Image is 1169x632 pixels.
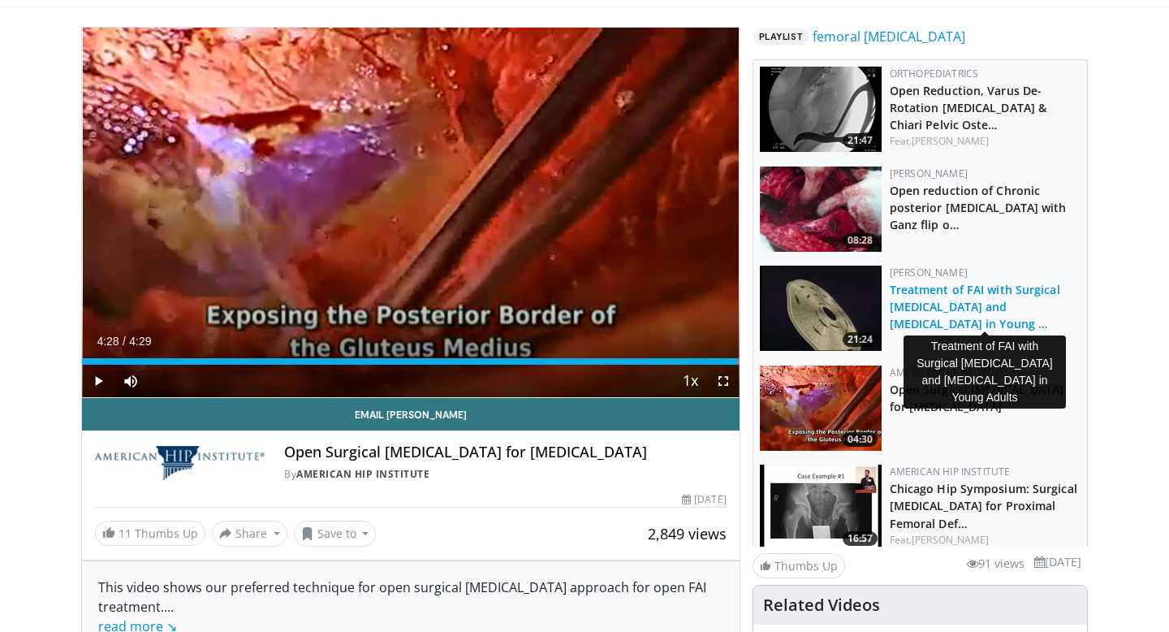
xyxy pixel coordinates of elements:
a: OrthoPediatrics [890,67,979,80]
span: 21:47 [843,133,878,148]
h4: Related Videos [763,595,880,615]
img: SvRgrYnSrIR5tozH4xMDoxOm1xO1xPzH.150x105_q85_crop-smart_upscale.jpg [760,465,882,550]
span: 4:29 [129,335,151,348]
a: [PERSON_NAME] [890,266,968,279]
div: Feat. [890,134,1081,149]
img: 55345_0000_3.png.150x105_q85_crop-smart_upscale.jpg [760,266,882,351]
span: 16:57 [843,531,878,546]
div: Feat. [890,533,1081,548]
video-js: Video Player [82,28,740,398]
img: 5SPjETdNCPS-ZANX4xMDoxOjB1O8AjAz.150x105_q85_crop-smart_upscale.jpg [760,167,882,252]
span: 4:28 [97,335,119,348]
span: Playlist [753,28,809,45]
button: Share [212,521,287,547]
div: Treatment of FAI with Surgical [MEDICAL_DATA] and [MEDICAL_DATA] in Young Adults [904,335,1066,409]
li: [DATE] [1034,553,1081,571]
img: American Hip Institute [95,444,265,483]
a: American Hip Institute [890,465,1011,478]
a: 04:30 [760,366,882,451]
button: Fullscreen [707,365,740,397]
li: 91 views [967,555,1024,573]
button: Playback Rate [675,365,707,397]
span: 21:24 [843,332,878,347]
a: 08:28 [760,167,882,252]
a: Thumbs Up [753,553,845,578]
span: / [123,335,126,348]
a: Email [PERSON_NAME] [82,398,740,431]
a: Open reduction of Chronic posterior [MEDICAL_DATA] with Ganz flip o… [890,183,1067,232]
a: Chicago Hip Symposium: Surgical [MEDICAL_DATA] for Proximal Femoral Def… [890,481,1077,530]
a: 21:47 [760,67,882,152]
span: 11 [119,526,132,541]
a: 16:57 [760,465,882,550]
a: American Hip Institute [296,467,429,481]
span: 2,849 views [648,524,727,543]
a: [PERSON_NAME] [912,533,989,547]
img: 325645_0000_1.png.150x105_q85_crop-smart_upscale.jpg [760,366,882,451]
a: [PERSON_NAME] [912,134,989,148]
a: Treatment of FAI with Surgical [MEDICAL_DATA] and [MEDICAL_DATA] in Young … [890,282,1060,331]
a: 11 Thumbs Up [95,521,205,546]
a: Open Reduction, Varus De-Rotation [MEDICAL_DATA] & Chiari Pelvic Oste… [890,83,1047,132]
button: Mute [114,365,147,397]
a: [PERSON_NAME] [890,167,968,180]
a: American Hip Institute [890,366,1011,379]
span: 08:28 [843,233,878,248]
a: femoral [MEDICAL_DATA] [813,27,965,46]
button: Play [82,365,114,397]
a: Open Surgical [MEDICAL_DATA] for [MEDICAL_DATA] [890,382,1064,414]
img: AlCdVYZxUWkgWPEX5hMDoxOmdtO6xlQD_1.150x105_q85_crop-smart_upscale.jpg [760,67,882,152]
span: 04:30 [843,432,878,447]
a: 21:24 [760,266,882,351]
div: By [284,467,726,482]
div: [DATE] [682,492,726,507]
button: Save to [294,521,377,547]
h4: Open Surgical [MEDICAL_DATA] for [MEDICAL_DATA] [284,444,726,461]
div: Progress Bar [82,358,740,365]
